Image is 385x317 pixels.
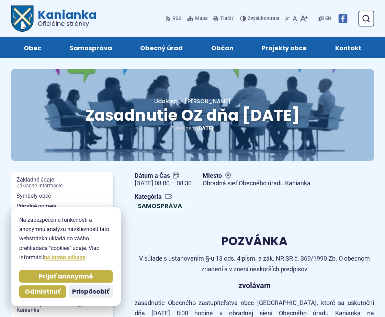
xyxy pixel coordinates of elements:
[72,288,109,296] span: Prispôsobiť
[38,21,97,27] span: Oficiálne stránky
[335,37,361,58] span: Kontakt
[19,215,113,262] p: Na zabezpečenie funkčnosti a anonymnú analýzu návštevnosti táto webstránka ukladá do vášho prehli...
[338,14,347,23] img: Prejsť na Facebook stránku
[63,37,120,58] a: Samospráva
[328,37,369,58] a: Kontakt
[262,37,307,58] span: Projekty obce
[203,179,310,187] figcaption: Obradná sieť Obecného úradu Kanianka
[140,37,183,58] span: Obecný úrad
[16,175,107,191] span: Základné údaje
[178,97,231,105] a: [PERSON_NAME]
[16,183,107,189] span: Základné informácie
[39,273,93,281] span: Prijať anonymné
[11,201,113,211] a: Prírodné pomery
[135,179,192,187] figcaption: [DATE] 08:00 – 08:30
[11,6,34,32] img: Prejsť na domovskú stránku
[325,14,331,23] span: EN
[25,288,60,296] span: Odmietnuť
[166,11,183,26] a: RSS
[248,15,261,21] span: Zvýšiť
[19,270,113,283] button: Prijať anonymné
[135,200,185,211] a: Samospráva
[34,9,97,27] span: Kanianka
[204,37,241,58] a: Občan
[135,172,192,180] span: Dátum a Čas
[85,104,300,126] span: Zasadnutie OZ dňa [DATE]
[16,191,107,201] span: Symboly obce
[172,14,182,23] span: RSS
[16,201,107,211] span: Prírodné pomery
[195,14,208,23] span: Mapa
[133,37,190,58] a: Obecný úrad
[220,16,233,22] span: Tlačiť
[248,16,280,22] span: kontrast
[69,285,113,298] button: Prispôsobiť
[11,293,113,315] a: Slovenský zväz zdravotne postihnutých základná organizácia Kanianka
[240,11,281,26] button: Zvýšiťkontrast
[197,125,213,132] span: [DATE]
[212,11,235,26] button: Tlačiť
[291,11,298,26] button: Nastaviť pôvodnú veľkosť písma
[11,175,113,191] a: Základné údajeZákladné informácie
[135,193,188,201] span: Kategória
[135,253,374,274] p: V súlade s ustanovením §-u 13 ods. 4 písm. a zák. NR SR č. 369/1990 Zb. O obecnom zriadení a v zn...
[70,37,112,58] span: Samospráva
[186,11,209,26] a: Mapa
[24,37,41,58] span: Obec
[185,97,231,105] span: [PERSON_NAME]
[203,172,310,180] span: Miesto
[11,191,113,201] a: Symboly obce
[254,37,314,58] a: Projekty obce
[19,285,66,298] button: Odmietnuť
[238,281,271,290] strong: zvolávam
[298,11,309,26] button: Zväčšiť veľkosť písma
[33,124,352,133] p: Zverejnené .
[154,97,178,105] a: Udalosti
[44,254,86,261] a: na tomto odkaze
[16,37,49,58] a: Obec
[324,14,333,23] a: EN
[284,11,291,26] button: Zmenšiť veľkosť písma
[211,37,234,58] span: Občan
[11,6,97,32] a: Logo Kanianka, prejsť na domovskú stránku.
[221,233,287,249] strong: POZVÁNKA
